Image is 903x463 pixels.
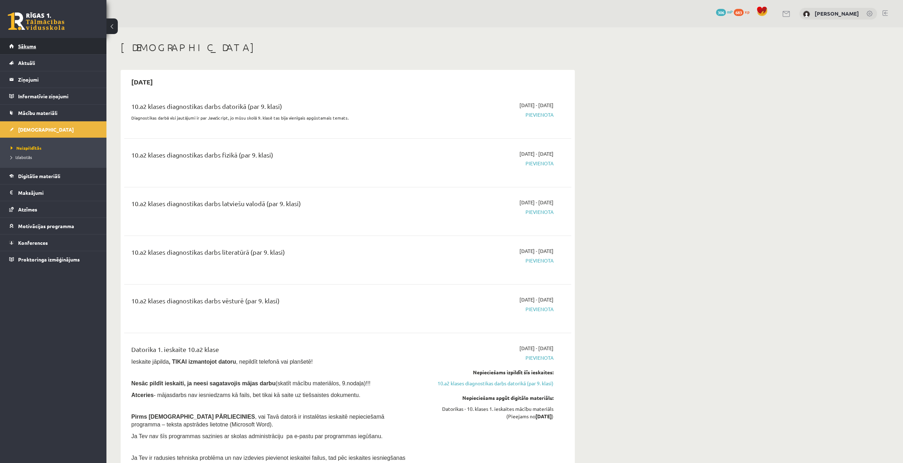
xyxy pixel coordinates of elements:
span: Motivācijas programma [18,223,74,229]
img: Vladislava Vlasova [803,11,810,18]
div: Nepieciešams apgūt digitālo materiālu: [420,394,554,402]
legend: Maksājumi [18,184,98,201]
span: Neizpildītās [11,145,42,151]
a: Proktoringa izmēģinājums [9,251,98,268]
h1: [DEMOGRAPHIC_DATA] [121,42,575,54]
span: [DATE] - [DATE] [519,101,554,109]
span: mP [727,9,733,15]
span: Pievienota [420,160,554,167]
h2: [DATE] [124,73,160,90]
span: Pirms [DEMOGRAPHIC_DATA] PĀRLIECINIES [131,414,255,420]
span: [DATE] - [DATE] [519,345,554,352]
a: Maksājumi [9,184,98,201]
span: Atzīmes [18,206,37,213]
div: 10.a2 klases diagnostikas darbs datorikā (par 9. klasi) [131,101,409,115]
span: (skatīt mācību materiālos, 9.nodaļa)!!! [275,380,370,386]
span: - mājasdarbs nav iesniedzams kā fails, bet tikai kā saite uz tiešsaistes dokumentu. [131,392,360,398]
span: Mācību materiāli [18,110,57,116]
span: Ja Tev nav šīs programmas sazinies ar skolas administrāciju pa e-pastu par programmas iegūšanu. [131,433,382,439]
span: [DEMOGRAPHIC_DATA] [18,126,74,133]
div: Nepieciešams izpildīt šīs ieskaites: [420,369,554,376]
div: 10.a2 klases diagnostikas darbs latviešu valodā (par 9. klasi) [131,199,409,212]
legend: Ziņojumi [18,71,98,88]
span: Pievienota [420,208,554,216]
a: 10.a2 klases diagnostikas darbs datorikā (par 9. klasi) [420,380,554,387]
a: Sākums [9,38,98,54]
a: 306 mP [716,9,733,15]
span: [DATE] - [DATE] [519,199,554,206]
b: Atceries [131,392,154,398]
div: 10.a2 klases diagnostikas darbs fizikā (par 9. klasi) [131,150,409,163]
span: Pievienota [420,111,554,118]
a: Motivācijas programma [9,218,98,234]
span: xp [745,9,749,15]
a: Konferences [9,235,98,251]
span: Aktuāli [18,60,35,66]
span: [DATE] - [DATE] [519,296,554,303]
span: Digitālie materiāli [18,173,60,179]
span: Izlabotās [11,154,32,160]
span: 306 [716,9,726,16]
a: Informatīvie ziņojumi [9,88,98,104]
a: [DEMOGRAPHIC_DATA] [9,121,98,138]
a: Digitālie materiāli [9,168,98,184]
span: Nesāc pildīt ieskaiti, ja neesi sagatavojis mājas darbu [131,380,275,386]
div: Datorikas - 10. klases 1. ieskaites mācību materiāls (Pieejams no ) [420,405,554,420]
span: Ieskaite jāpilda , nepildīt telefonā vai planšetē! [131,359,313,365]
span: 683 [734,9,744,16]
div: Datorika 1. ieskaite 10.a2 klase [131,345,409,358]
a: Ziņojumi [9,71,98,88]
a: Atzīmes [9,201,98,217]
div: 10.a2 klases diagnostikas darbs vēsturē (par 9. klasi) [131,296,409,309]
strong: [DATE] [535,413,552,419]
span: [DATE] - [DATE] [519,150,554,158]
a: 683 xp [734,9,753,15]
a: Neizpildītās [11,145,99,151]
span: Pievienota [420,257,554,264]
span: Pievienota [420,305,554,313]
span: Konferences [18,239,48,246]
b: , TIKAI izmantojot datoru [169,359,236,365]
span: Pievienota [420,354,554,362]
span: , vai Tavā datorā ir instalētas ieskaitē nepieciešamā programma – teksta apstrādes lietotne (Micr... [131,414,384,428]
span: Sākums [18,43,36,49]
a: [PERSON_NAME] [815,10,859,17]
a: Aktuāli [9,55,98,71]
span: [DATE] - [DATE] [519,247,554,255]
div: 10.a2 klases diagnostikas darbs literatūrā (par 9. klasi) [131,247,409,260]
a: Rīgas 1. Tālmācības vidusskola [8,12,65,30]
a: Mācību materiāli [9,105,98,121]
legend: Informatīvie ziņojumi [18,88,98,104]
span: Proktoringa izmēģinājums [18,256,80,263]
p: Diagnostikas darbā visi jautājumi ir par JavaScript, jo mūsu skolā 9. klasē tas bija vienīgais ap... [131,115,409,121]
a: Izlabotās [11,154,99,160]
